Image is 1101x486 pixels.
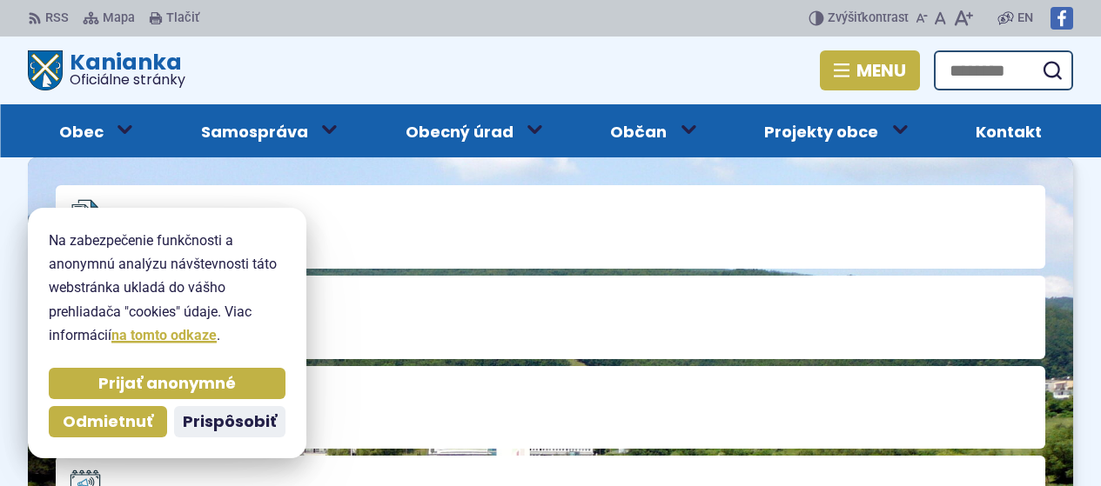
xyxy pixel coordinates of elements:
span: Prispôsobiť [183,412,277,432]
span: kontrast [828,11,909,26]
button: Menu [820,50,920,90]
button: Otvoriť podmenu pre [105,111,145,146]
span: Chcem vybaviť [70,418,1031,436]
img: Prejsť na Facebook stránku [1051,7,1073,30]
a: Kontakt [944,104,1073,157]
a: Samospráva [170,104,339,157]
span: Kontakt [976,104,1042,157]
button: Odmietnuť [49,406,167,437]
span: Oficiálne stránky [70,73,185,87]
span: Obec [59,104,104,157]
span: Samospráva [201,104,308,157]
span: RSS [45,8,69,29]
span: Menu [856,63,906,77]
span: Zvýšiť [828,10,862,25]
button: Otvoriť podmenu pre [515,111,555,146]
a: Logo Kanianka, prejsť na domovskú stránku. [28,50,185,90]
button: Prijať anonymné [49,368,285,399]
button: Prispôsobiť [174,406,285,437]
a: na tomto odkaze [111,327,217,343]
span: Projekty obce [764,104,878,157]
a: Projekty obce [733,104,910,157]
span: Mapa [103,8,135,29]
a: Zverejňovanie [56,276,1045,359]
span: Tlačiť [166,11,199,26]
p: Na zabezpečenie funkčnosti a anonymnú analýzu návštevnosti táto webstránka ukladá do vášho prehli... [49,229,285,347]
h1: Kanianka [63,51,185,87]
img: Prejsť na domovskú stránku [28,50,63,90]
span: Odmietnuť [63,412,153,432]
span: Úradná tabuľa [70,237,1031,255]
button: Otvoriť podmenu pre [310,111,350,146]
button: Otvoriť podmenu pre [880,111,920,146]
a: Obecný úrad [374,104,545,157]
a: EN [1014,8,1037,29]
a: Úradná tabuľa [56,185,1045,269]
a: Chcem vybaviť [56,366,1045,449]
span: Zverejňovanie [70,328,1031,345]
a: Občan [580,104,699,157]
span: EN [1017,8,1033,29]
button: Otvoriť podmenu pre [668,111,708,146]
a: Obec [28,104,135,157]
span: Obecný úrad [406,104,514,157]
span: Prijať anonymné [98,374,236,394]
span: Občan [610,104,667,157]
